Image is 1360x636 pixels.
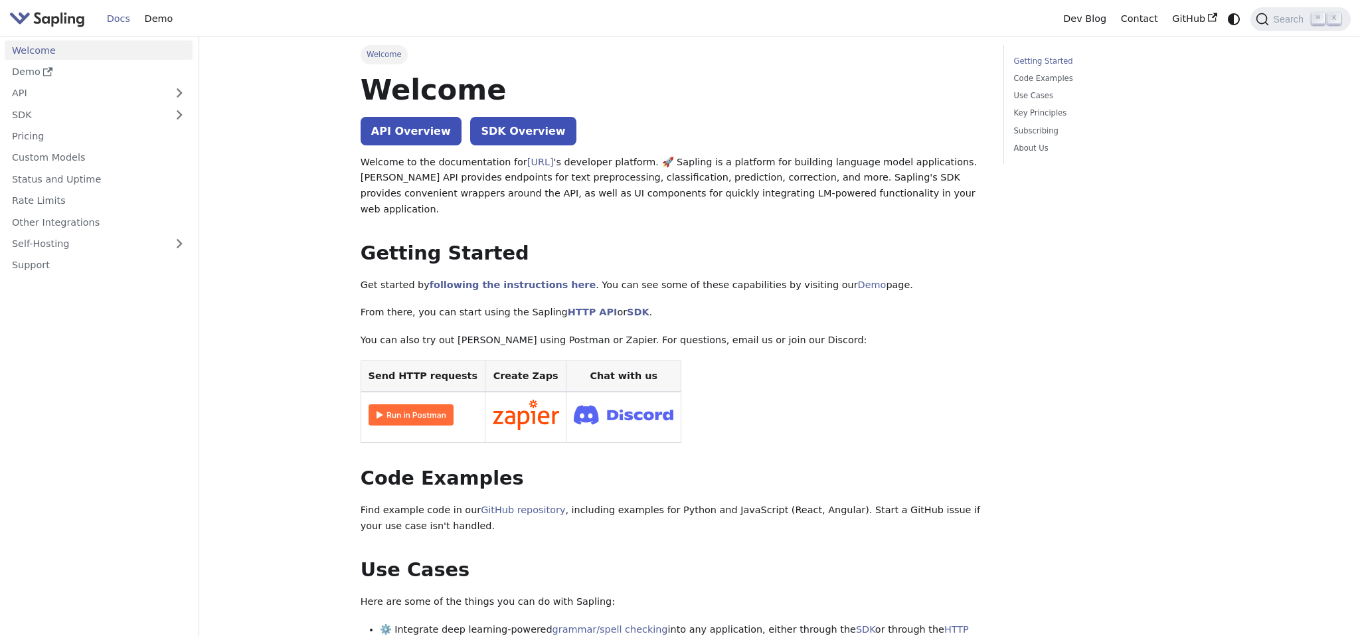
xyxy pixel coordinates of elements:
button: Search (Command+K) [1250,7,1350,31]
a: Demo [5,62,193,82]
a: Key Principles [1014,107,1194,119]
a: SDK Overview [470,117,576,145]
a: Demo [858,279,887,290]
p: From there, you can start using the Sapling or . [361,305,985,321]
h2: Use Cases [361,558,985,582]
img: Run in Postman [369,404,454,426]
a: Support [5,256,193,275]
th: Chat with us [566,360,681,392]
a: SDK [627,307,649,317]
a: Sapling.ai [9,9,90,29]
kbd: K [1327,13,1341,25]
kbd: ⌘ [1312,13,1325,25]
a: Dev Blog [1056,9,1113,29]
a: Rate Limits [5,191,193,210]
a: Contact [1114,9,1165,29]
a: HTTP API [568,307,618,317]
a: [URL] [527,157,554,167]
button: Expand sidebar category 'SDK' [166,105,193,124]
p: Get started by . You can see some of these capabilities by visiting our page. [361,278,985,293]
a: About Us [1014,142,1194,155]
a: GitHub repository [481,505,565,515]
img: Join Discord [574,401,673,428]
nav: Breadcrumbs [361,45,985,64]
a: Docs [100,9,137,29]
a: Pricing [5,127,193,146]
a: Subscribing [1014,125,1194,137]
a: Getting Started [1014,55,1194,68]
a: Code Examples [1014,72,1194,85]
p: Welcome to the documentation for 's developer platform. 🚀 Sapling is a platform for building lang... [361,155,985,218]
h1: Welcome [361,72,985,108]
a: grammar/spell checking [552,624,668,635]
span: Search [1269,14,1312,25]
a: Status and Uptime [5,169,193,189]
a: Use Cases [1014,90,1194,102]
a: Demo [137,9,180,29]
p: Find example code in our , including examples for Python and JavaScript (React, Angular). Start a... [361,503,985,534]
button: Expand sidebar category 'API' [166,84,193,103]
a: Custom Models [5,148,193,167]
h2: Getting Started [361,242,985,266]
p: You can also try out [PERSON_NAME] using Postman or Zapier. For questions, email us or join our D... [361,333,985,349]
p: Here are some of the things you can do with Sapling: [361,594,985,610]
a: Self-Hosting [5,234,193,254]
button: Switch between dark and light mode (currently system mode) [1225,9,1244,29]
th: Create Zaps [485,360,566,392]
a: API Overview [361,117,462,145]
a: API [5,84,166,103]
h2: Code Examples [361,467,985,491]
span: Welcome [361,45,408,64]
th: Send HTTP requests [361,360,485,392]
img: Connect in Zapier [493,400,559,430]
a: Welcome [5,40,193,60]
img: Sapling.ai [9,9,85,29]
a: Other Integrations [5,212,193,232]
a: GitHub [1165,9,1224,29]
a: SDK [5,105,166,124]
a: SDK [856,624,875,635]
a: following the instructions here [430,279,596,290]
